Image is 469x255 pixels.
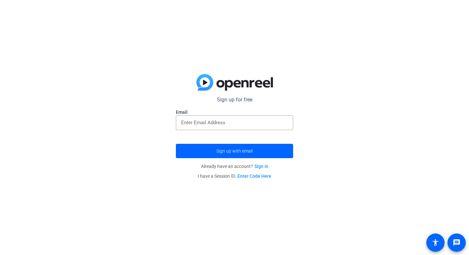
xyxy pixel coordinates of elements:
mat-icon: message [453,239,461,247]
mat-icon: accessibility [432,239,439,247]
span: I have a Session ID. [198,173,271,179]
a: Sign in [254,164,268,169]
a: Enter Code Here [237,173,271,179]
label: Email [176,109,293,115]
span: Already have an account? [201,164,268,169]
button: Sign up with email [176,144,293,158]
p: Sign up for free [176,96,293,104]
img: blue-gradient.svg [196,74,273,91]
input: Enter Email Address [181,119,288,127]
